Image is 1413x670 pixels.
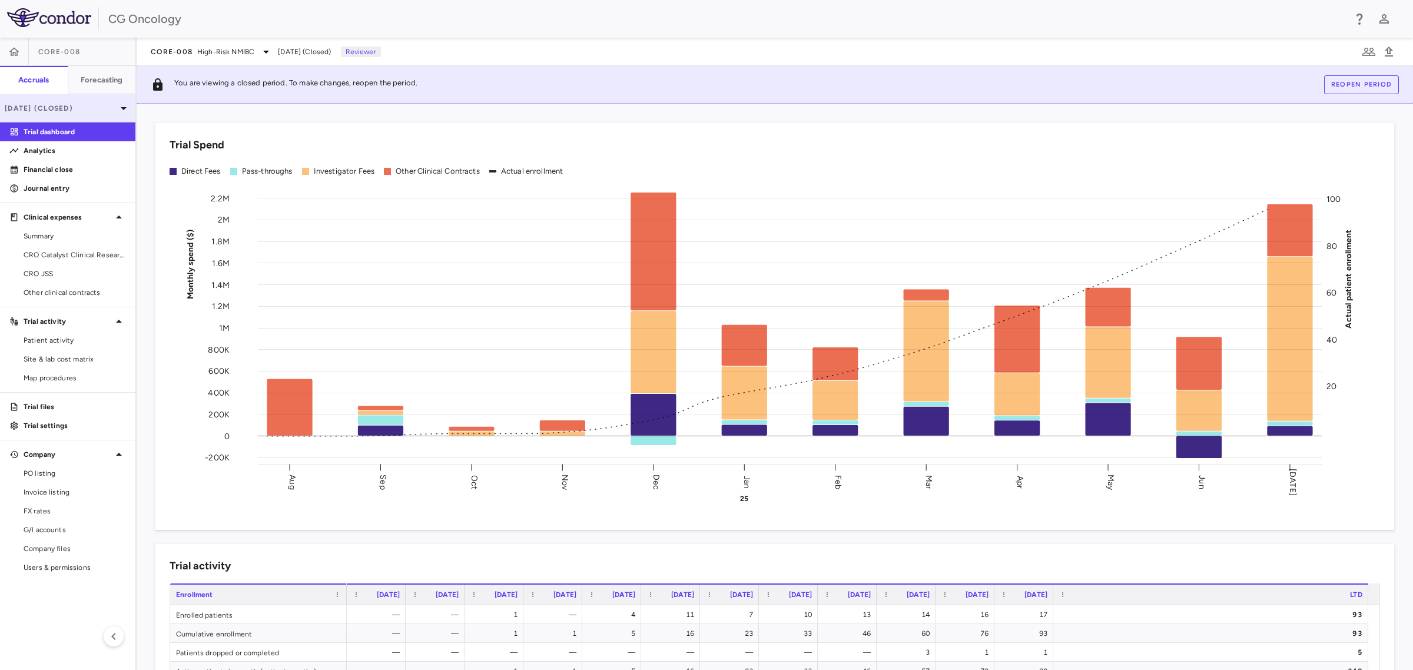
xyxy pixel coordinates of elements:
[170,137,224,153] h6: Trial Spend
[946,624,989,643] div: 76
[1064,624,1362,643] div: 93
[593,624,635,643] div: 5
[5,103,117,114] p: [DATE] (Closed)
[534,643,576,662] div: —
[170,643,347,661] div: Patients dropped or completed
[211,193,230,203] tspan: 2.2M
[501,166,563,177] div: Actual enrollment
[24,354,126,364] span: Site & lab cost matrix
[848,591,871,599] span: [DATE]
[828,605,871,624] div: 13
[946,643,989,662] div: 1
[174,78,417,92] p: You are viewing a closed period. To make changes, reopen the period.
[495,591,518,599] span: [DATE]
[593,643,635,662] div: —
[742,475,752,488] text: Jan
[769,643,812,662] div: —
[711,624,753,643] div: 23
[475,643,518,662] div: —
[205,453,230,463] tspan: -200K
[224,431,230,441] tspan: 0
[379,475,389,489] text: Sep
[769,624,812,643] div: 33
[81,75,123,85] h6: Forecasting
[711,643,753,662] div: —
[475,605,518,624] div: 1
[287,475,297,489] text: Aug
[560,474,570,490] text: Nov
[469,475,479,489] text: Oct
[1197,475,1207,489] text: Jun
[24,506,126,516] span: FX rates
[1015,475,1025,488] text: Apr
[828,624,871,643] div: 46
[24,250,126,260] span: CRO Catalyst Clinical Research
[730,591,753,599] span: [DATE]
[475,624,518,643] div: 1
[24,335,126,346] span: Patient activity
[211,237,230,247] tspan: 1.8M
[38,47,80,57] span: CORE-008
[18,75,49,85] h6: Accruals
[1326,334,1337,344] tspan: 40
[924,475,934,489] text: Mar
[24,287,126,298] span: Other clinical contracts
[24,402,126,412] p: Trial files
[1288,469,1298,496] text: [DATE]
[24,268,126,279] span: CRO JSS
[553,591,576,599] span: [DATE]
[24,525,126,535] span: G/l accounts
[740,495,748,503] text: 25
[1005,605,1047,624] div: 17
[24,543,126,554] span: Company files
[212,258,230,268] tspan: 1.6M
[185,229,195,299] tspan: Monthly spend ($)
[24,373,126,383] span: Map procedures
[170,624,347,642] div: Cumulative enrollment
[208,409,230,419] tspan: 200K
[593,605,635,624] div: 4
[396,166,480,177] div: Other Clinical Contracts
[314,166,375,177] div: Investigator Fees
[966,591,989,599] span: [DATE]
[170,605,347,623] div: Enrolled patients
[436,591,459,599] span: [DATE]
[671,591,694,599] span: [DATE]
[24,420,126,431] p: Trial settings
[24,145,126,156] p: Analytics
[416,624,459,643] div: —
[170,558,231,574] h6: Trial activity
[652,624,694,643] div: 16
[534,624,576,643] div: 1
[151,47,193,57] span: CORE-008
[24,468,126,479] span: PO listing
[176,591,213,599] span: Enrollment
[1326,241,1337,251] tspan: 80
[907,591,930,599] span: [DATE]
[534,605,576,624] div: —
[24,183,126,194] p: Journal entry
[24,212,112,223] p: Clinical expenses
[1326,288,1336,298] tspan: 60
[211,280,230,290] tspan: 1.4M
[181,166,221,177] div: Direct Fees
[197,47,254,57] span: High-Risk NMIBC
[946,605,989,624] div: 16
[769,605,812,624] div: 10
[278,47,331,57] span: [DATE] (Closed)
[357,605,400,624] div: —
[828,643,871,662] div: —
[711,605,753,624] div: 7
[1005,624,1047,643] div: 93
[341,47,381,57] p: Reviewer
[416,605,459,624] div: —
[208,344,230,354] tspan: 800K
[357,643,400,662] div: —
[24,316,112,327] p: Trial activity
[242,166,293,177] div: Pass-throughs
[1326,382,1336,392] tspan: 20
[357,624,400,643] div: —
[219,323,230,333] tspan: 1M
[1326,194,1341,204] tspan: 100
[652,605,694,624] div: 11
